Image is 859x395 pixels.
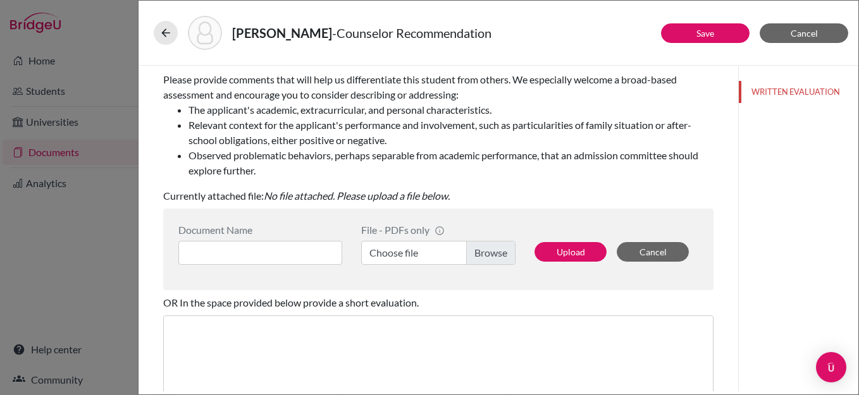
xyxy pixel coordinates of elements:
span: - Counselor Recommendation [332,25,491,40]
span: info [435,226,445,236]
strong: [PERSON_NAME] [232,25,332,40]
button: WRITTEN EVALUATION [739,81,858,103]
div: Currently attached file: [163,67,714,209]
li: Relevant context for the applicant's performance and involvement, such as particularities of fami... [188,118,714,148]
label: Choose file [361,241,516,265]
button: Cancel [617,242,689,262]
span: Please provide comments that will help us differentiate this student from others. We especially w... [163,73,714,178]
div: Open Intercom Messenger [816,352,846,382]
button: Upload [535,242,607,262]
i: No file attached. Please upload a file below. [264,190,450,202]
li: The applicant's academic, extracurricular, and personal characteristics. [188,102,714,118]
div: Document Name [178,224,342,236]
div: File - PDFs only [361,224,516,236]
span: OR In the space provided below provide a short evaluation. [163,296,419,308]
li: Observed problematic behaviors, perhaps separable from academic performance, that an admission co... [188,148,714,178]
